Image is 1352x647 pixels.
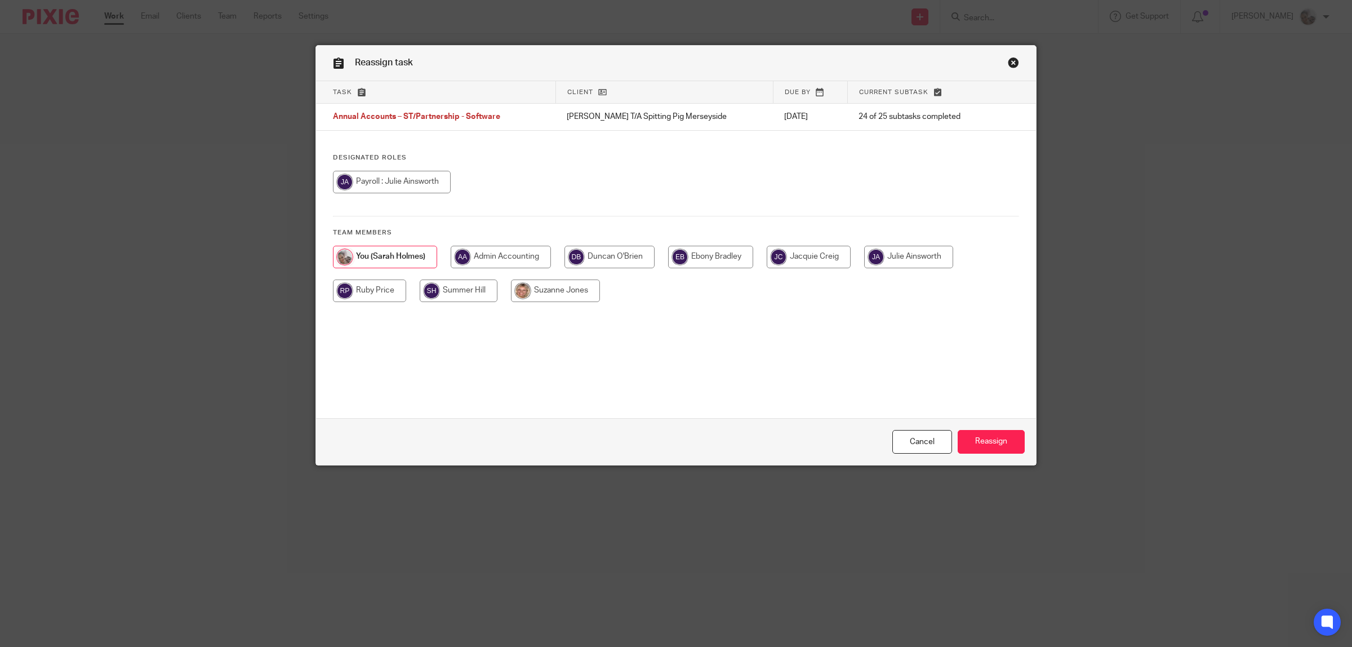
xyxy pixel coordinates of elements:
span: Reassign task [355,58,413,67]
span: Due by [785,89,811,95]
input: Reassign [958,430,1025,454]
p: [PERSON_NAME] T/A Spitting Pig Merseyside [567,111,762,122]
span: Task [333,89,352,95]
td: 24 of 25 subtasks completed [847,104,995,131]
span: Annual Accounts – ST/Partnership - Software [333,113,500,121]
p: [DATE] [784,111,836,122]
a: Close this dialog window [892,430,952,454]
a: Close this dialog window [1008,57,1019,72]
h4: Team members [333,228,1019,237]
h4: Designated Roles [333,153,1019,162]
span: Current subtask [859,89,928,95]
span: Client [567,89,593,95]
